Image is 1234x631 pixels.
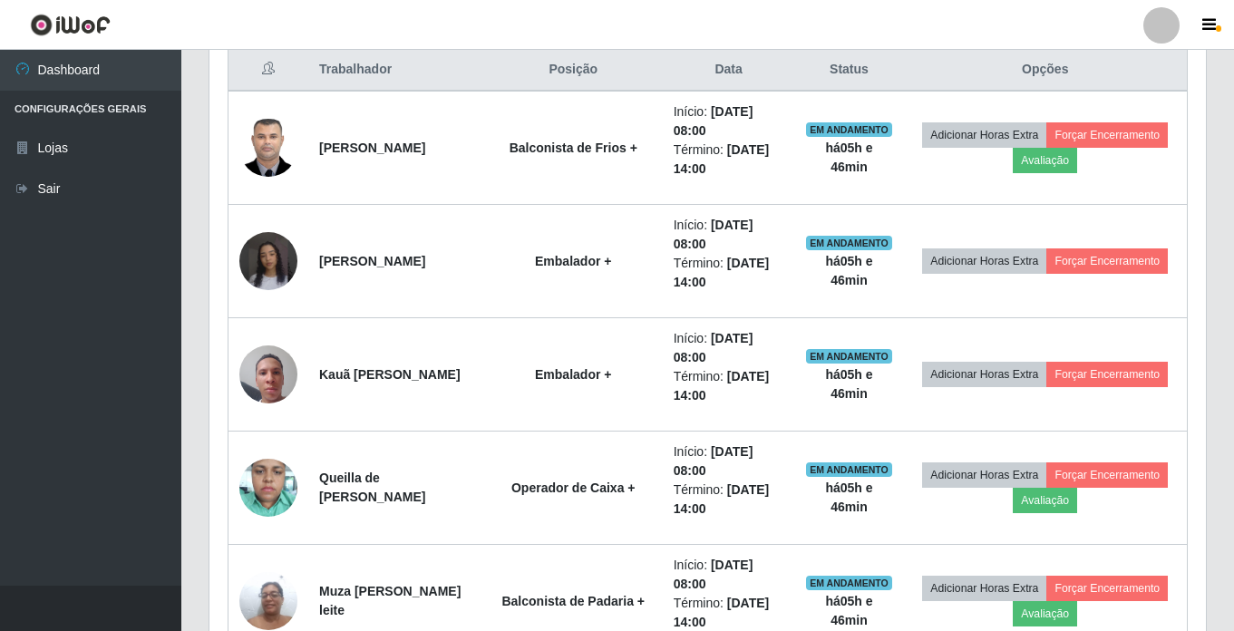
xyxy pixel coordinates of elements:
[663,49,795,92] th: Data
[674,102,784,141] li: Início:
[484,49,663,92] th: Posição
[319,367,461,382] strong: Kauã [PERSON_NAME]
[239,449,297,526] img: 1746725446960.jpeg
[674,104,753,138] time: [DATE] 08:00
[319,141,425,155] strong: [PERSON_NAME]
[806,462,892,477] span: EM ANDAMENTO
[922,122,1046,148] button: Adicionar Horas Extra
[922,462,1046,488] button: Adicionar Horas Extra
[806,236,892,250] span: EM ANDAMENTO
[319,584,461,617] strong: Muza [PERSON_NAME] leite
[674,216,784,254] li: Início:
[825,481,872,514] strong: há 05 h e 46 min
[308,49,484,92] th: Trabalhador
[806,349,892,364] span: EM ANDAMENTO
[501,594,645,608] strong: Balconista de Padaria +
[239,109,297,186] img: 1700181176076.jpeg
[922,576,1046,601] button: Adicionar Horas Extra
[535,367,611,382] strong: Embalador +
[674,329,784,367] li: Início:
[674,141,784,179] li: Término:
[1046,362,1168,387] button: Forçar Encerramento
[1046,576,1168,601] button: Forçar Encerramento
[1013,148,1077,173] button: Avaliação
[674,558,753,591] time: [DATE] 08:00
[825,254,872,287] strong: há 05 h e 46 min
[674,254,784,292] li: Término:
[1046,122,1168,148] button: Forçar Encerramento
[674,331,753,364] time: [DATE] 08:00
[1013,601,1077,626] button: Avaliação
[825,594,872,627] strong: há 05 h e 46 min
[1046,248,1168,274] button: Forçar Encerramento
[674,444,753,478] time: [DATE] 08:00
[535,254,611,268] strong: Embalador +
[674,481,784,519] li: Término:
[903,49,1187,92] th: Opções
[922,362,1046,387] button: Adicionar Horas Extra
[1046,462,1168,488] button: Forçar Encerramento
[794,49,903,92] th: Status
[1013,488,1077,513] button: Avaliação
[674,442,784,481] li: Início:
[674,218,753,251] time: [DATE] 08:00
[510,141,637,155] strong: Balconista de Frios +
[674,367,784,405] li: Término:
[239,335,297,413] img: 1751915623822.jpeg
[825,367,872,401] strong: há 05 h e 46 min
[825,141,872,174] strong: há 05 h e 46 min
[319,254,425,268] strong: [PERSON_NAME]
[511,481,636,495] strong: Operador de Caixa +
[239,225,297,297] img: 1728064810674.jpeg
[319,471,425,504] strong: Queilla de [PERSON_NAME]
[30,14,111,36] img: CoreUI Logo
[922,248,1046,274] button: Adicionar Horas Extra
[806,576,892,590] span: EM ANDAMENTO
[806,122,892,137] span: EM ANDAMENTO
[674,556,784,594] li: Início:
